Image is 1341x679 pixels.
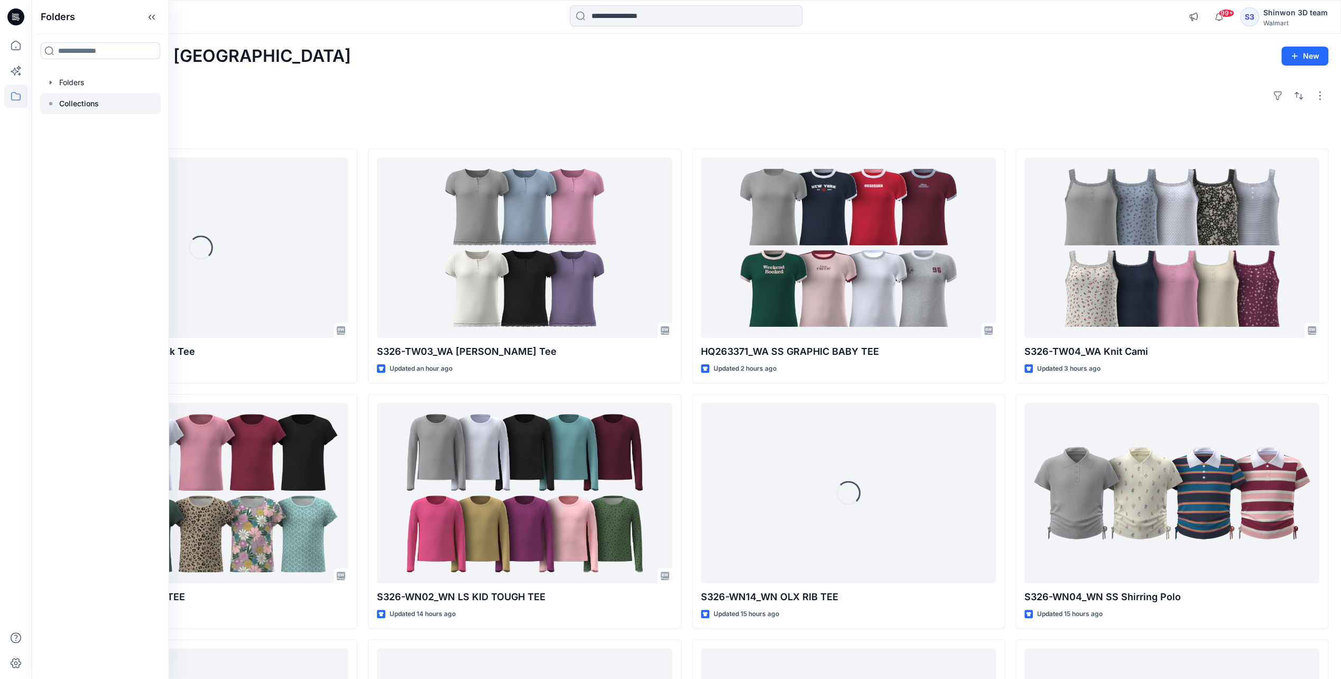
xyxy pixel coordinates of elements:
[701,344,996,359] p: HQ263371_WA SS GRAPHIC BABY TEE
[1263,19,1328,27] div: Walmart
[701,590,996,604] p: S326-WN14_WN OLX RIB TEE
[1240,7,1259,26] div: S3
[44,125,1328,138] h4: Styles
[377,158,672,338] a: S326-TW03_WA SS Henley Tee
[377,403,672,583] a: S326-WN02_WN LS KID TOUGH TEE
[1263,6,1328,19] div: Shinwon 3D team
[1024,344,1319,359] p: S326-TW04_WA Knit Cami
[701,158,996,338] a: HQ263371_WA SS GRAPHIC BABY TEE
[1024,590,1319,604] p: S326-WN04_WN SS Shirring Polo
[390,609,456,620] p: Updated 14 hours ago
[377,344,672,359] p: S326-TW03_WA [PERSON_NAME] Tee
[1218,9,1234,17] span: 99+
[377,590,672,604] p: S326-WN02_WN LS KID TOUGH TEE
[1037,363,1100,374] p: Updated 3 hours ago
[53,344,348,359] p: S326-TW02_WA Boatneck Tee
[53,403,348,583] a: TBD_WN SS KID TOUGH TEE
[714,609,779,620] p: Updated 15 hours ago
[44,47,351,66] h2: Welcome back, [GEOGRAPHIC_DATA]
[1281,47,1328,66] button: New
[1037,609,1103,620] p: Updated 15 hours ago
[1024,158,1319,338] a: S326-TW04_WA Knit Cami
[59,97,99,110] p: Collections
[390,363,452,374] p: Updated an hour ago
[1024,403,1319,583] a: S326-WN04_WN SS Shirring Polo
[714,363,776,374] p: Updated 2 hours ago
[53,590,348,604] p: TBD_WN SS KID TOUGH TEE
